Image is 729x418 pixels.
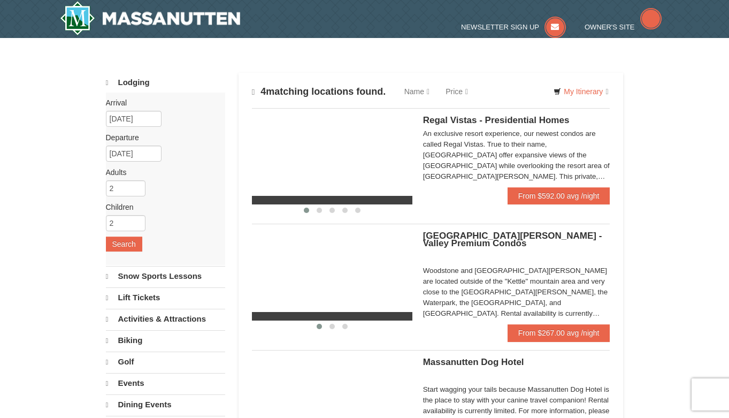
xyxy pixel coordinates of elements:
a: Activities & Attractions [106,309,225,329]
button: Search [106,237,142,252]
span: Regal Vistas - Presidential Homes [423,115,570,125]
a: Events [106,373,225,393]
a: Lodging [106,73,225,93]
a: Newsletter Sign Up [461,23,566,31]
a: Snow Sports Lessons [106,266,225,286]
label: Children [106,202,217,212]
a: Price [438,81,476,102]
div: Woodstone and [GEOGRAPHIC_DATA][PERSON_NAME] are located outside of the "Kettle" mountain area an... [423,265,610,319]
span: Owner's Site [585,23,635,31]
label: Departure [106,132,217,143]
a: Name [396,81,438,102]
span: Massanutten Dog Hotel [423,357,524,367]
a: Biking [106,330,225,351]
a: Owner's Site [585,23,662,31]
a: Massanutten Resort [60,1,241,35]
label: Arrival [106,97,217,108]
div: An exclusive resort experience, our newest condos are called Regal Vistas. True to their name, [G... [423,128,610,182]
a: My Itinerary [547,83,615,100]
a: From $267.00 avg /night [508,324,610,341]
span: [GEOGRAPHIC_DATA][PERSON_NAME] - Valley Premium Condos [423,231,602,248]
a: Lift Tickets [106,287,225,308]
a: From $592.00 avg /night [508,187,610,204]
label: Adults [106,167,217,178]
img: Massanutten Resort Logo [60,1,241,35]
a: Golf [106,352,225,372]
span: Newsletter Sign Up [461,23,539,31]
a: Dining Events [106,394,225,415]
